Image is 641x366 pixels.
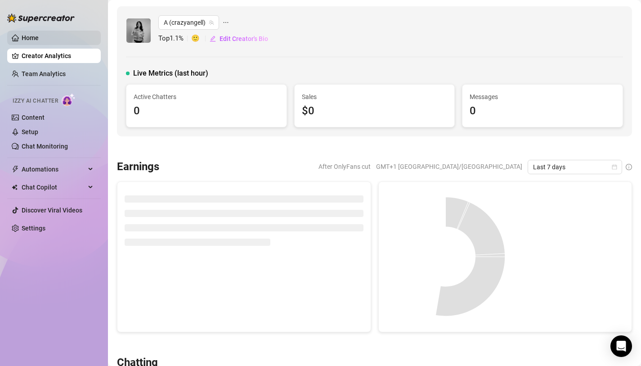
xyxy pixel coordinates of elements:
span: A (crazyangell) [164,16,214,29]
a: Discover Viral Videos [22,207,82,214]
img: logo-BBDzfeDw.svg [7,14,75,23]
span: calendar [612,164,617,170]
span: Sales [302,92,448,102]
div: $0 [302,103,448,120]
a: Settings [22,225,45,232]
div: 0 [470,103,615,120]
span: 🙂 [191,33,209,44]
span: Izzy AI Chatter [13,97,58,105]
a: Home [22,34,39,41]
h3: Earnings [117,160,159,174]
div: 0 [134,103,279,120]
img: Chat Copilot [12,184,18,190]
span: GMT+1 [GEOGRAPHIC_DATA]/[GEOGRAPHIC_DATA] [376,160,522,173]
button: Edit Creator's Bio [209,32,269,46]
img: A [126,18,151,43]
span: Active Chatters [134,92,279,102]
a: Creator Analytics [22,49,94,63]
span: thunderbolt [12,166,19,173]
span: Live Metrics (last hour) [133,68,208,79]
img: AI Chatter [62,93,76,106]
a: Setup [22,128,38,136]
span: team [209,20,214,25]
span: Chat Copilot [22,180,85,194]
a: Chat Monitoring [22,143,68,150]
span: Edit Creator's Bio [220,35,268,42]
span: Last 7 days [533,160,617,174]
div: Open Intercom Messenger [610,335,632,357]
span: After OnlyFans cut [318,160,371,173]
a: Content [22,114,45,121]
span: Top 1.1 % [158,33,191,44]
span: Automations [22,162,85,176]
span: edit [210,36,216,42]
span: ellipsis [223,15,229,30]
span: Messages [470,92,615,102]
a: Team Analytics [22,70,66,77]
span: info-circle [626,164,632,170]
